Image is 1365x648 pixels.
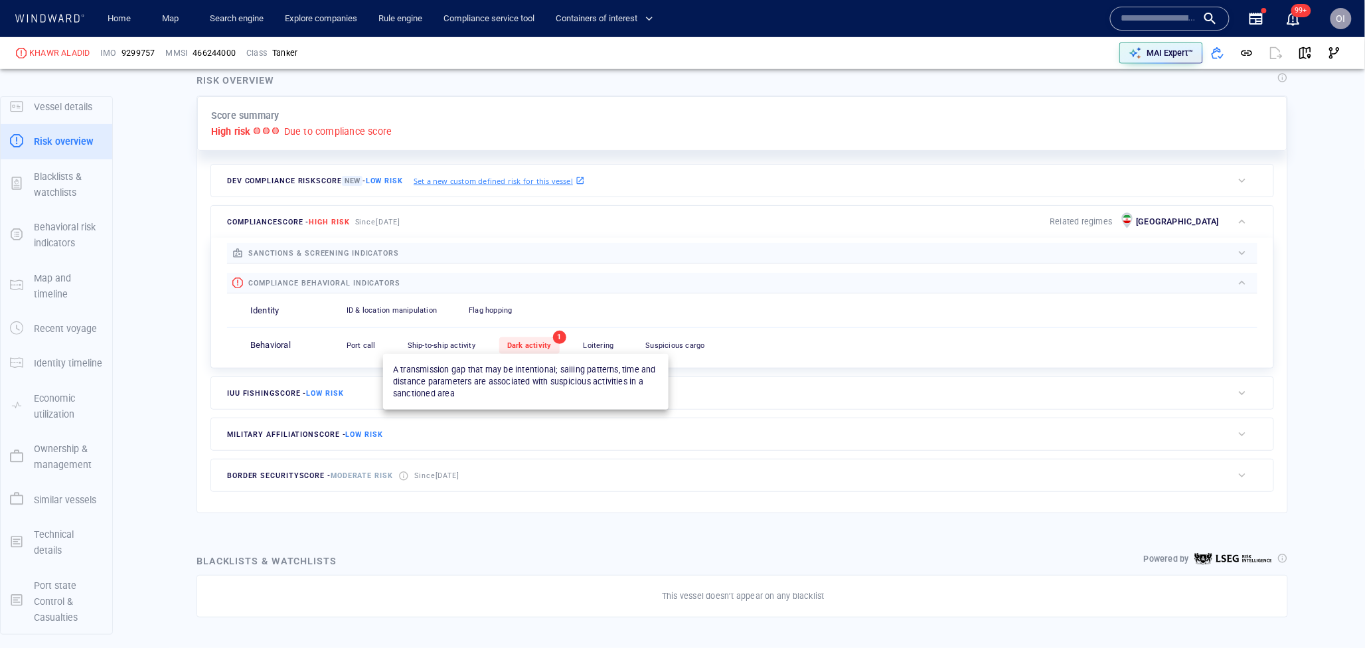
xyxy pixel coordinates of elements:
[469,306,512,315] span: Flag hopping
[34,441,103,473] p: Ownership & management
[1147,47,1194,59] p: MAI Expert™
[438,7,540,31] a: Compliance service tool
[227,471,393,480] span: border security score -
[204,7,269,31] a: Search engine
[347,341,376,350] span: Port call
[165,47,187,59] p: MMSI
[248,249,399,258] span: sanctions & screening indicators
[331,471,393,480] span: Moderate risk
[1203,39,1232,68] button: Add to vessel list
[100,47,116,59] p: IMO
[193,47,236,59] div: 466244000
[34,219,103,252] p: Behavioral risk indicators
[272,47,297,59] div: Tanker
[1309,588,1355,638] iframe: Chat
[34,526,103,559] p: Technical details
[1291,4,1311,17] span: 99+
[103,7,137,31] a: Home
[662,590,825,602] p: This vessel doesn’t appear on any blacklist
[1285,11,1301,27] div: Notification center
[553,331,566,344] span: 1
[645,341,704,350] span: Suspicious cargo
[29,47,90,59] div: KHAWR ALADID
[1050,216,1113,228] p: Related regimes
[157,7,189,31] a: Map
[347,306,437,315] span: ID & location manipulation
[556,11,653,27] span: Containers of interest
[34,390,103,423] p: Economic utilization
[248,279,400,287] span: compliance behavioral indicators
[1137,216,1219,228] p: [GEOGRAPHIC_DATA]
[34,169,103,201] p: Blacklists & watchlists
[284,123,392,139] p: Due to compliance score
[373,7,428,31] a: Rule engine
[1291,39,1320,68] button: View on map
[194,550,339,572] div: Blacklists & watchlists
[197,72,274,88] div: Risk overview
[34,270,103,303] p: Map and timeline
[34,99,92,115] p: Vessel details
[34,321,97,337] p: Recent voyage
[309,218,349,226] span: High risk
[1320,39,1349,68] button: Visual Link Analysis
[1336,13,1346,24] span: OI
[121,47,155,59] span: 9299757
[408,341,475,350] span: Ship-to-ship activity
[227,430,383,439] span: military affiliation score -
[227,176,403,186] span: Dev Compliance risk score -
[342,176,362,186] span: New
[306,389,343,398] span: Low risk
[366,177,403,185] span: Low risk
[211,123,251,139] p: High risk
[1232,39,1261,68] button: Get link
[246,47,267,59] p: Class
[414,175,573,187] p: Set a new custom defined risk for this vessel
[227,218,350,226] span: compliance score -
[507,341,552,350] span: Dark activity
[211,108,280,123] p: Score summary
[355,218,401,226] span: Since [DATE]
[1144,553,1189,565] p: Powered by
[34,133,94,149] p: Risk overview
[346,430,383,439] span: Low risk
[414,471,460,480] span: Since [DATE]
[280,7,362,31] a: Explore companies
[34,578,103,626] p: Port state Control & Casualties
[584,341,614,350] span: Loitering
[227,389,344,398] span: IUU Fishing score -
[250,305,280,317] p: Identity
[16,48,27,58] div: High risk
[34,492,96,508] p: Similar vessels
[34,355,102,371] p: Identity timeline
[250,339,291,352] p: Behavioral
